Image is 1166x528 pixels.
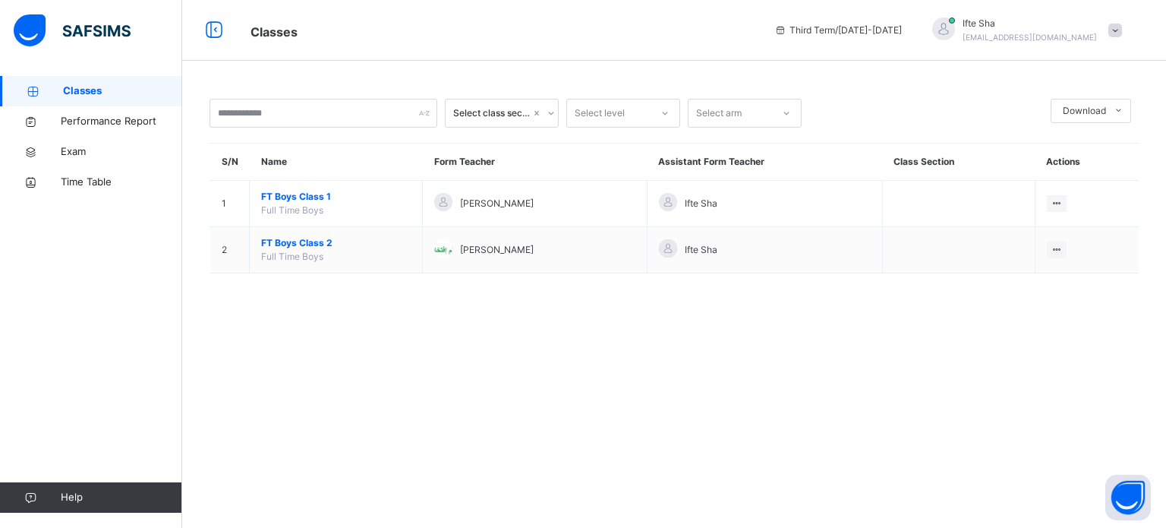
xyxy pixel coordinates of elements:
[423,144,648,181] th: Form Teacher
[210,144,250,181] th: S/N
[261,251,323,262] span: Full Time Boys
[251,24,298,40] span: Classes
[460,197,534,210] span: [PERSON_NAME]
[250,144,423,181] th: Name
[575,99,625,128] div: Select level
[261,190,411,204] span: FT Boys Class 1
[261,204,323,216] span: Full Time Boys
[963,33,1097,42] span: [EMAIL_ADDRESS][DOMAIN_NAME]
[917,17,1130,44] div: IfteSha
[61,490,181,505] span: Help
[696,99,742,128] div: Select arm
[963,17,1097,30] span: Ifte Sha
[774,24,902,37] span: session/term information
[647,144,882,181] th: Assistant Form Teacher
[210,227,250,273] td: 2
[261,236,411,250] span: FT Boys Class 2
[453,106,531,120] div: Select class section
[1035,144,1139,181] th: Actions
[460,243,534,257] span: [PERSON_NAME]
[685,197,717,210] span: Ifte Sha
[210,181,250,227] td: 1
[61,175,182,190] span: Time Table
[1105,475,1151,520] button: Open asap
[63,84,182,99] span: Classes
[1063,104,1106,118] span: Download
[61,144,182,160] span: Exam
[14,14,131,46] img: safsims
[685,243,717,257] span: Ifte Sha
[61,114,182,129] span: Performance Report
[882,144,1035,181] th: Class Section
